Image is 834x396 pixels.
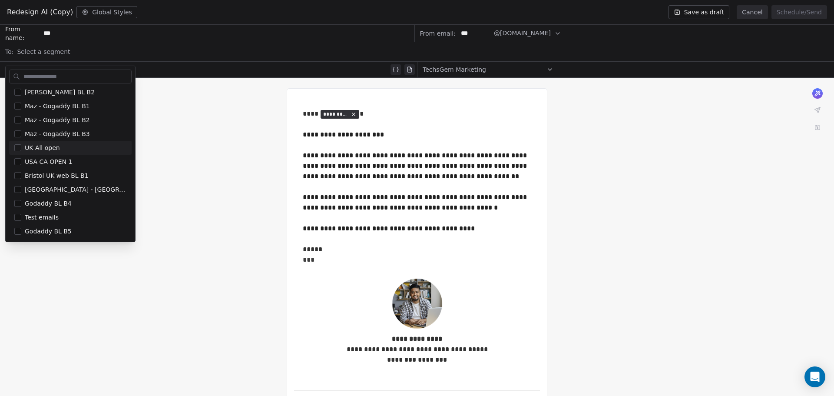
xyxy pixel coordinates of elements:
[25,130,90,138] span: Maz - Gogaddy BL B3
[25,213,59,222] span: Test emails
[25,116,90,124] span: Maz - Gogaddy BL B2
[7,7,73,17] span: Redesign AI (Copy)
[5,25,40,42] span: From name:
[25,102,90,110] span: Maz - Gogaddy BL B1
[25,227,72,236] span: Godaddy BL B5
[25,199,72,208] span: Godaddy BL B4
[669,5,730,19] button: Save as draft
[5,47,13,56] span: To:
[420,29,456,38] span: From email:
[25,185,126,194] span: [GEOGRAPHIC_DATA] - [GEOGRAPHIC_DATA] - Web BL
[76,6,137,18] button: Global Styles
[5,65,30,77] span: Subject:
[25,143,60,152] span: UK All open
[25,171,89,180] span: Bristol UK web BL B1
[771,5,827,19] button: Schedule/Send
[737,5,768,19] button: Cancel
[423,65,486,74] span: TechsGem Marketing
[494,29,551,38] span: @[DOMAIN_NAME]
[17,47,70,56] span: Select a segment
[25,88,95,97] span: [PERSON_NAME] BL B2
[25,157,72,166] span: USA CA OPEN 1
